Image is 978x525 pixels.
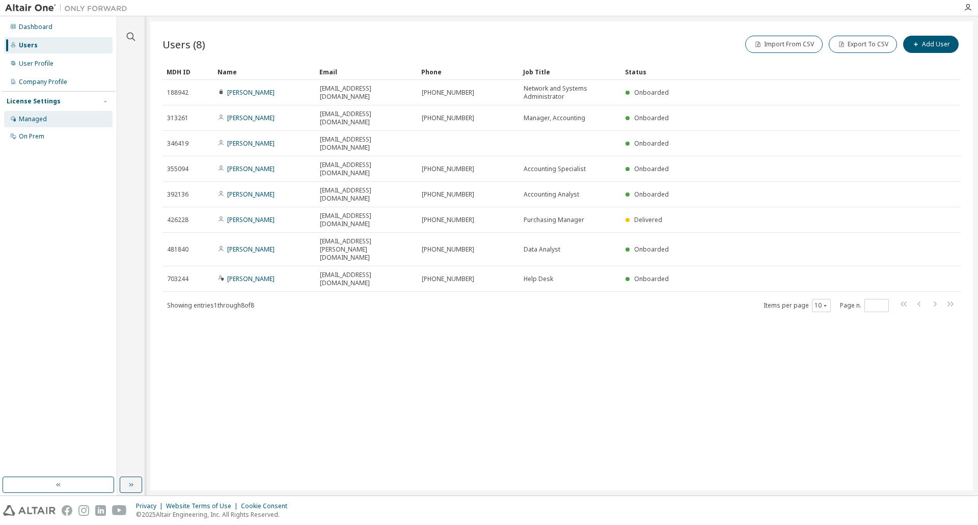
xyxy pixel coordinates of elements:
div: On Prem [19,132,44,141]
span: Onboarded [634,190,669,199]
span: [EMAIL_ADDRESS][DOMAIN_NAME] [320,186,413,203]
span: Purchasing Manager [524,216,584,224]
span: Onboarded [634,274,669,283]
div: Privacy [136,502,166,510]
a: [PERSON_NAME] [227,215,275,224]
span: Delivered [634,215,662,224]
span: Onboarded [634,245,669,254]
p: © 2025 Altair Engineering, Inc. All Rights Reserved. [136,510,293,519]
div: Cookie Consent [241,502,293,510]
a: [PERSON_NAME] [227,190,275,199]
span: 313261 [167,114,188,122]
img: altair_logo.svg [3,505,56,516]
span: Onboarded [634,164,669,173]
span: [PHONE_NUMBER] [422,275,474,283]
span: 392136 [167,190,188,199]
img: facebook.svg [62,505,72,516]
span: [PHONE_NUMBER] [422,89,474,97]
span: Manager, Accounting [524,114,585,122]
span: 703244 [167,275,188,283]
span: [PHONE_NUMBER] [422,114,474,122]
a: [PERSON_NAME] [227,114,275,122]
div: Website Terms of Use [166,502,241,510]
img: instagram.svg [78,505,89,516]
span: [PHONE_NUMBER] [422,165,474,173]
button: Export To CSV [829,36,897,53]
span: 355094 [167,165,188,173]
span: [PHONE_NUMBER] [422,190,474,199]
div: Job Title [523,64,617,80]
a: [PERSON_NAME] [227,88,275,97]
div: User Profile [19,60,53,68]
span: [PHONE_NUMBER] [422,245,474,254]
div: Email [319,64,413,80]
span: Page n. [840,299,889,312]
span: 188942 [167,89,188,97]
button: 10 [814,301,828,310]
span: Accounting Analyst [524,190,579,199]
span: [PHONE_NUMBER] [422,216,474,224]
span: [EMAIL_ADDRESS][DOMAIN_NAME] [320,161,413,177]
div: Name [218,64,311,80]
div: MDH ID [167,64,209,80]
span: 481840 [167,245,188,254]
div: Users [19,41,38,49]
span: 346419 [167,140,188,148]
span: [EMAIL_ADDRESS][DOMAIN_NAME] [320,212,413,228]
button: Add User [903,36,959,53]
span: [EMAIL_ADDRESS][DOMAIN_NAME] [320,271,413,287]
span: Users (8) [162,37,205,51]
span: Help Desk [524,275,553,283]
div: Phone [421,64,515,80]
span: Data Analyst [524,245,560,254]
span: Onboarded [634,114,669,122]
span: 426228 [167,216,188,224]
span: Network and Systems Administrator [524,85,616,101]
span: Showing entries 1 through 8 of 8 [167,301,254,310]
span: [EMAIL_ADDRESS][PERSON_NAME][DOMAIN_NAME] [320,237,413,262]
img: Altair One [5,3,132,13]
img: linkedin.svg [95,505,106,516]
span: Items per page [764,299,831,312]
span: Onboarded [634,88,669,97]
span: [EMAIL_ADDRESS][DOMAIN_NAME] [320,110,413,126]
button: Import From CSV [745,36,823,53]
div: Status [625,64,908,80]
a: [PERSON_NAME] [227,274,275,283]
div: Managed [19,115,47,123]
span: Onboarded [634,139,669,148]
div: Dashboard [19,23,52,31]
img: youtube.svg [112,505,127,516]
span: [EMAIL_ADDRESS][DOMAIN_NAME] [320,85,413,101]
span: [EMAIL_ADDRESS][DOMAIN_NAME] [320,135,413,152]
div: License Settings [7,97,61,105]
a: [PERSON_NAME] [227,139,275,148]
a: [PERSON_NAME] [227,164,275,173]
div: Company Profile [19,78,67,86]
span: Accounting Specialist [524,165,586,173]
a: [PERSON_NAME] [227,245,275,254]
